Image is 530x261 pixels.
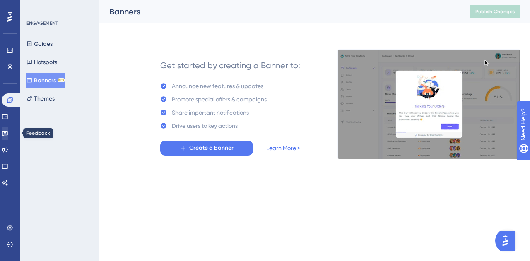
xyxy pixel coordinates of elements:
div: Promote special offers & campaigns [172,94,267,104]
button: BannersBETA [26,73,65,88]
div: Drive users to key actions [172,121,238,131]
div: Banners [109,6,450,17]
span: Need Help? [19,2,52,12]
img: 529d90adb73e879a594bca603b874522.gif [337,49,520,159]
a: Learn More > [266,143,300,153]
div: Get started by creating a Banner to: [160,60,300,71]
iframe: UserGuiding AI Assistant Launcher [495,228,520,253]
button: Guides [26,36,53,51]
div: ENGAGEMENT [26,20,58,26]
div: BETA [58,78,65,82]
div: Announce new features & updates [172,81,263,91]
span: Create a Banner [189,143,234,153]
button: Themes [26,91,55,106]
div: Share important notifications [172,108,249,117]
span: Publish Changes [475,8,515,15]
button: Create a Banner [160,141,253,156]
button: Publish Changes [470,5,520,18]
button: Hotspots [26,55,57,69]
